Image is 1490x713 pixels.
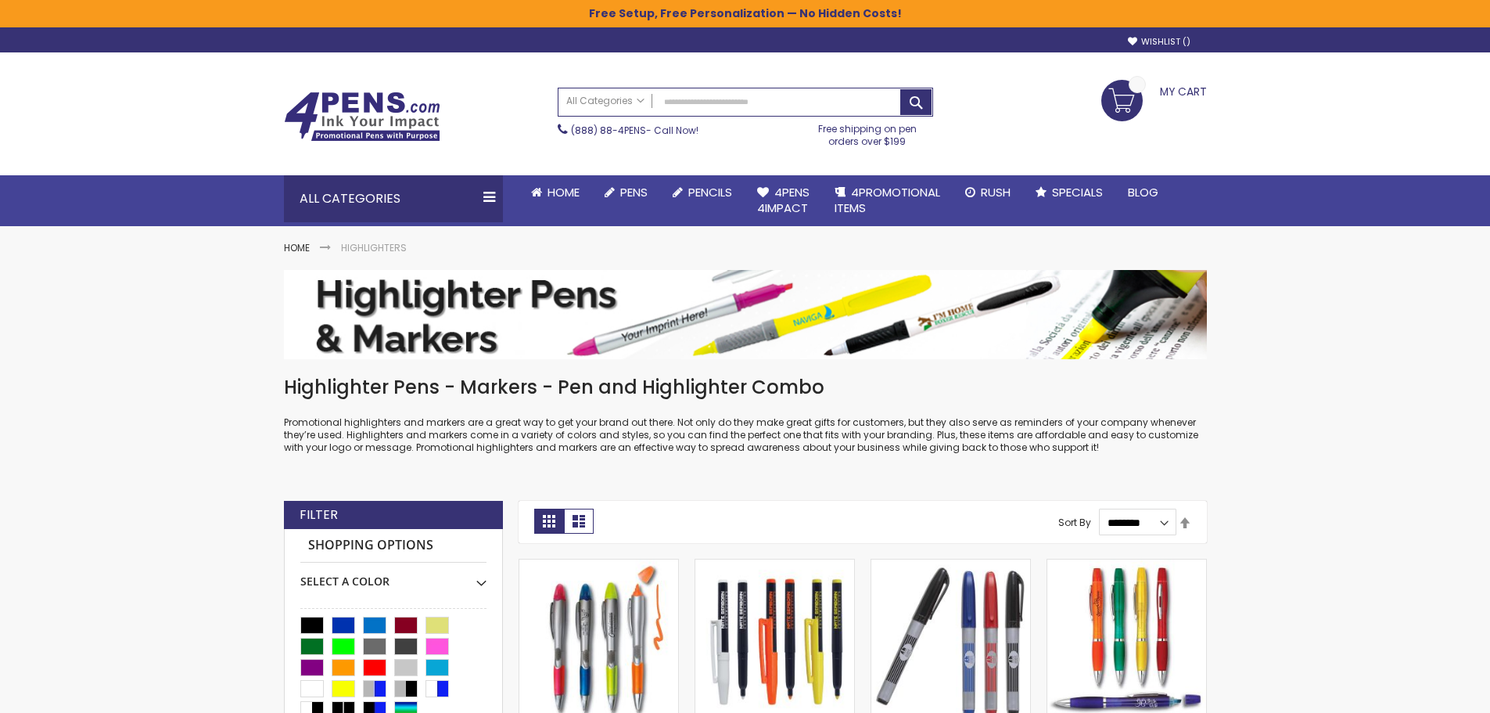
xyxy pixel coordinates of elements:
a: Home [519,175,592,210]
a: 4PROMOTIONALITEMS [822,175,953,226]
span: Specials [1052,184,1103,200]
a: Home [284,241,310,254]
strong: Filter [300,506,338,524]
img: Highlighters [284,270,1207,360]
a: RevMark® Bright Series Custom Marker - Bright Ink [695,559,854,572]
img: 4Pens Custom Pens and Promotional Products [284,92,440,142]
a: Personalized Pen & Highlighter Combo [519,559,678,572]
span: Home [548,184,580,200]
span: Pens [620,184,648,200]
div: Select A Color [300,563,486,589]
span: Rush [981,184,1011,200]
a: Blog [1115,175,1171,210]
a: USA Permanent Personalized Marker [871,559,1030,572]
a: Pens [592,175,660,210]
span: Pencils [688,184,732,200]
a: Wishlist [1128,36,1190,48]
a: Rush [953,175,1023,210]
strong: Shopping Options [300,529,486,563]
p: Promotional highlighters and markers are a great way to get your brand out there. Not only do the... [284,416,1207,455]
a: All Categories [558,88,652,114]
a: Pencils [660,175,745,210]
a: (888) 88-4PENS [571,124,646,137]
span: 4PROMOTIONAL ITEMS [835,184,940,216]
h1: Highlighter Pens - Markers - Pen and Highlighter Combo [284,375,1207,400]
a: Specials [1023,175,1115,210]
div: Free shipping on pen orders over $199 [802,117,933,148]
label: Sort By [1058,516,1091,529]
strong: Grid [534,509,564,534]
span: All Categories [566,95,644,107]
div: All Categories [284,175,503,222]
a: 4Pens4impact [745,175,822,226]
span: - Call Now! [571,124,698,137]
strong: Highlighters [341,241,407,254]
span: Blog [1128,184,1158,200]
span: 4Pens 4impact [757,184,810,216]
a: Personalized Translucent Pen and Highlighter Combo [1047,559,1206,572]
